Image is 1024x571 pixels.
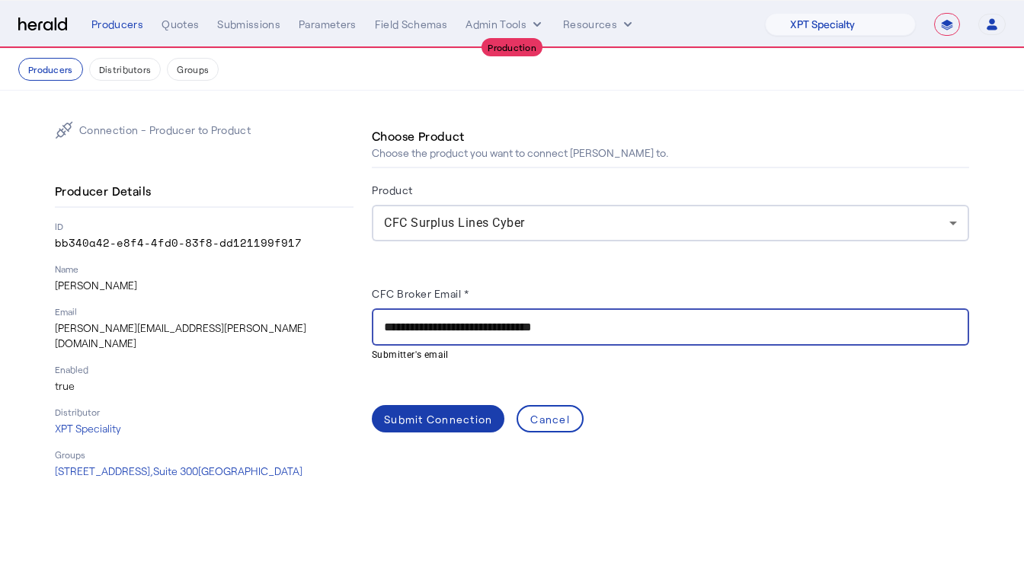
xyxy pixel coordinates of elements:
p: [PERSON_NAME] [55,278,354,293]
button: Submit Connection [372,405,504,432]
p: true [55,378,354,394]
p: ID [55,220,354,232]
p: Connection - Producer to Product [79,123,251,138]
p: Choose the product you want to connect [PERSON_NAME] to. [372,145,668,161]
p: XPT Speciality [55,421,354,436]
div: Field Schemas [375,17,448,32]
div: Parameters [299,17,357,32]
button: Distributors [89,58,162,81]
mat-hint: Submitter's email [372,346,960,362]
span: [STREET_ADDRESS], Suite 300 [GEOGRAPHIC_DATA] [55,464,302,477]
div: Cancel [530,411,570,427]
button: Resources dropdown menu [563,17,635,32]
div: Quotes [162,17,199,32]
button: Producers [18,58,83,81]
p: Distributor [55,406,354,418]
button: internal dropdown menu [466,17,545,32]
p: Name [55,263,354,275]
p: bb340a42-e8f4-4fd0-83f8-dd121199f917 [55,235,354,250]
div: Production [482,38,542,56]
p: Email [55,305,354,317]
button: Cancel [517,405,584,432]
label: Product [372,183,413,196]
div: Producers [91,17,143,32]
div: Submissions [217,17,280,32]
h4: Producer Details [55,182,157,200]
div: Submit Connection [384,411,492,427]
span: CFC Surplus Lines Cyber [384,215,525,230]
p: Enabled [55,363,354,375]
button: Groups [167,58,219,81]
h4: Choose Product [372,127,465,145]
p: [PERSON_NAME][EMAIL_ADDRESS][PERSON_NAME][DOMAIN_NAME] [55,321,354,351]
p: Groups [55,448,354,461]
label: CFC Broker Email * [372,287,469,300]
img: Herald Logo [18,18,67,32]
